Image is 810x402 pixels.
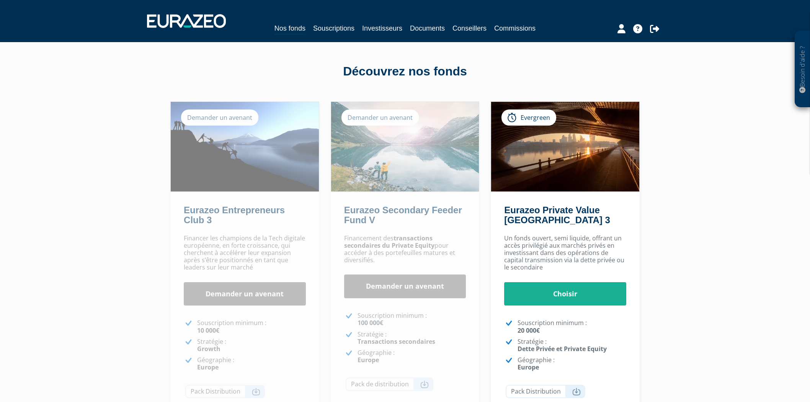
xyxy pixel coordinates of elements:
[313,23,354,34] a: Souscriptions
[504,205,610,225] a: Eurazeo Private Value [GEOGRAPHIC_DATA] 3
[197,338,306,353] p: Stratégie :
[494,23,536,34] a: Commissions
[187,63,623,80] div: Découvrez nos fonds
[184,282,306,306] a: Demander un avenant
[331,102,479,191] img: Eurazeo Secondary Feeder Fund V
[518,345,607,353] strong: Dette Privée et Private Equity
[504,235,626,271] p: Un fonds ouvert, semi liquide, offrant un accès privilégié aux marchés privés en investissant dan...
[341,109,419,126] div: Demander un avenant
[518,319,626,334] p: Souscription minimum :
[518,326,540,335] strong: 20 000€
[171,102,319,191] img: Eurazeo Entrepreneurs Club 3
[358,356,379,364] strong: Europe
[344,234,434,250] strong: transactions secondaires du Private Equity
[358,337,435,346] strong: Transactions secondaires
[358,331,466,345] p: Stratégie :
[518,363,539,371] strong: Europe
[452,23,487,34] a: Conseillers
[344,275,466,298] a: Demander un avenant
[362,23,402,34] a: Investisseurs
[197,356,306,371] p: Géographie :
[491,102,639,191] img: Eurazeo Private Value Europe 3
[181,109,258,126] div: Demander un avenant
[518,338,626,353] p: Stratégie :
[518,356,626,371] p: Géographie :
[197,345,220,353] strong: Growth
[197,326,219,335] strong: 10 000€
[346,377,433,391] a: Pack de distribution
[504,282,626,306] a: Choisir
[410,23,445,34] a: Documents
[344,205,462,225] a: Eurazeo Secondary Feeder Fund V
[197,319,306,334] p: Souscription minimum :
[197,363,219,371] strong: Europe
[184,235,306,271] p: Financer les champions de la Tech digitale européenne, en forte croissance, qui cherchent à accél...
[358,349,466,364] p: Géographie :
[501,109,556,126] div: Evergreen
[798,35,807,104] p: Besoin d'aide ?
[184,205,285,225] a: Eurazeo Entrepreneurs Club 3
[185,385,265,398] a: Pack Distribution
[344,235,466,264] p: Financement des pour accéder à des portefeuilles matures et diversifiés.
[274,23,305,35] a: Nos fonds
[358,312,466,327] p: Souscription minimum :
[358,319,383,327] strong: 100 000€
[147,14,226,28] img: 1732889491-logotype_eurazeo_blanc_rvb.png
[506,385,585,398] a: Pack Distribution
